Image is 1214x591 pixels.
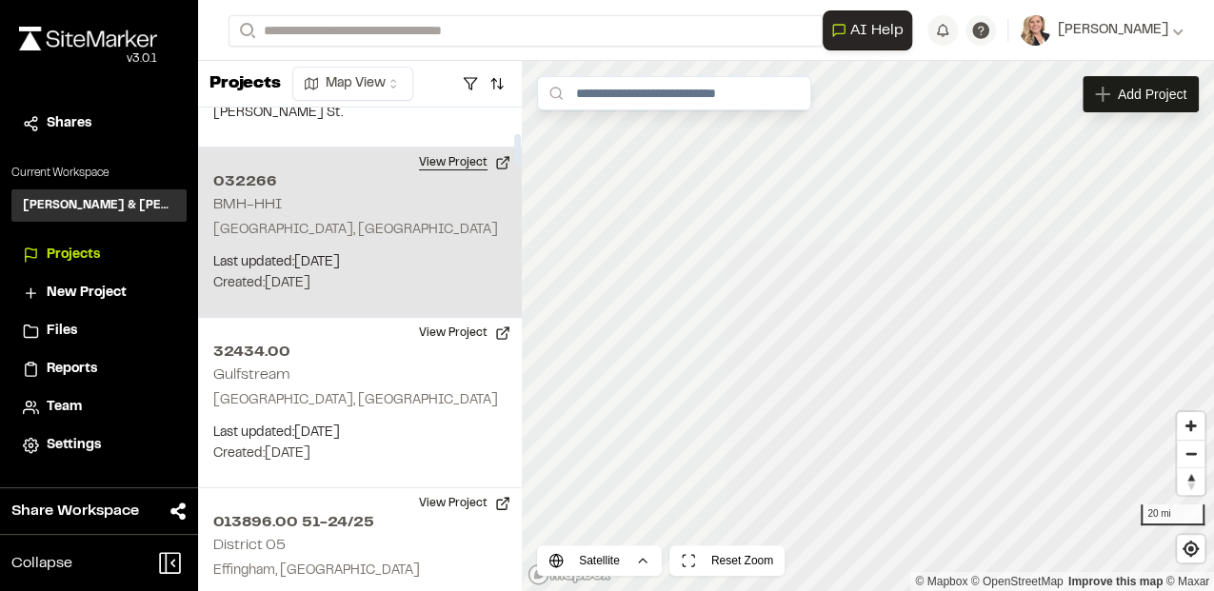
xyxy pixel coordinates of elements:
[23,397,175,418] a: Team
[47,397,82,418] span: Team
[1177,412,1204,440] button: Zoom in
[850,19,904,42] span: AI Help
[1058,20,1168,41] span: [PERSON_NAME]
[213,341,507,364] h2: 32434.00
[47,321,77,342] span: Files
[527,563,611,585] a: Mapbox logo
[1020,15,1184,46] button: [PERSON_NAME]
[23,197,175,214] h3: [PERSON_NAME] & [PERSON_NAME] Inc.
[823,10,912,50] button: Open AI Assistant
[47,435,101,456] span: Settings
[23,245,175,266] a: Projects
[11,500,139,522] span: Share Workspace
[23,113,175,134] a: Shares
[213,561,507,581] p: Effingham, [GEOGRAPHIC_DATA]
[23,435,175,456] a: Settings
[1068,575,1163,588] a: Map feedback
[229,15,263,47] button: Search
[23,321,175,342] a: Files
[915,575,967,588] a: Mapbox
[213,443,507,464] p: Created: [DATE]
[408,148,522,178] button: View Project
[823,10,920,50] div: Open AI Assistant
[11,165,187,182] p: Current Workspace
[19,27,157,50] img: rebrand.png
[1177,535,1204,562] button: Find my location
[23,359,175,380] a: Reports
[213,273,507,294] p: Created: [DATE]
[213,511,507,534] h2: 013896.00 51-24/25
[1177,441,1204,467] span: Zoom out
[213,220,507,241] p: [GEOGRAPHIC_DATA], [GEOGRAPHIC_DATA]
[213,423,507,443] p: Last updated: [DATE]
[213,170,507,193] h2: 032266
[669,545,785,576] button: Reset Zoom
[408,488,522,519] button: View Project
[213,539,286,552] h2: District 05
[1177,440,1204,467] button: Zoom out
[971,575,1064,588] a: OpenStreetMap
[1118,85,1186,104] span: Add Project
[19,50,157,68] div: Oh geez...please don't...
[213,390,507,411] p: [GEOGRAPHIC_DATA], [GEOGRAPHIC_DATA]
[47,113,91,134] span: Shares
[1141,504,1204,525] div: 20 mi
[47,245,100,266] span: Projects
[213,368,290,382] h2: Gulfstream
[209,71,281,97] p: Projects
[408,318,522,348] button: View Project
[1177,467,1204,495] button: Reset bearing to north
[1165,575,1209,588] a: Maxar
[213,198,282,211] h2: BMH-HHI
[23,283,175,304] a: New Project
[47,359,97,380] span: Reports
[11,552,72,575] span: Collapse
[47,283,127,304] span: New Project
[213,252,507,273] p: Last updated: [DATE]
[1020,15,1050,46] img: User
[537,545,662,576] button: Satellite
